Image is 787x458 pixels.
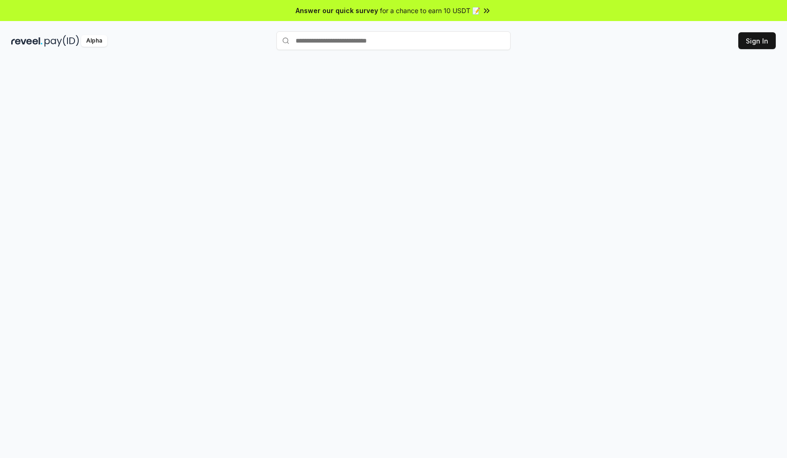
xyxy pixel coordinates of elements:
[296,6,378,15] span: Answer our quick survey
[738,32,776,49] button: Sign In
[380,6,480,15] span: for a chance to earn 10 USDT 📝
[11,35,43,47] img: reveel_dark
[81,35,107,47] div: Alpha
[45,35,79,47] img: pay_id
